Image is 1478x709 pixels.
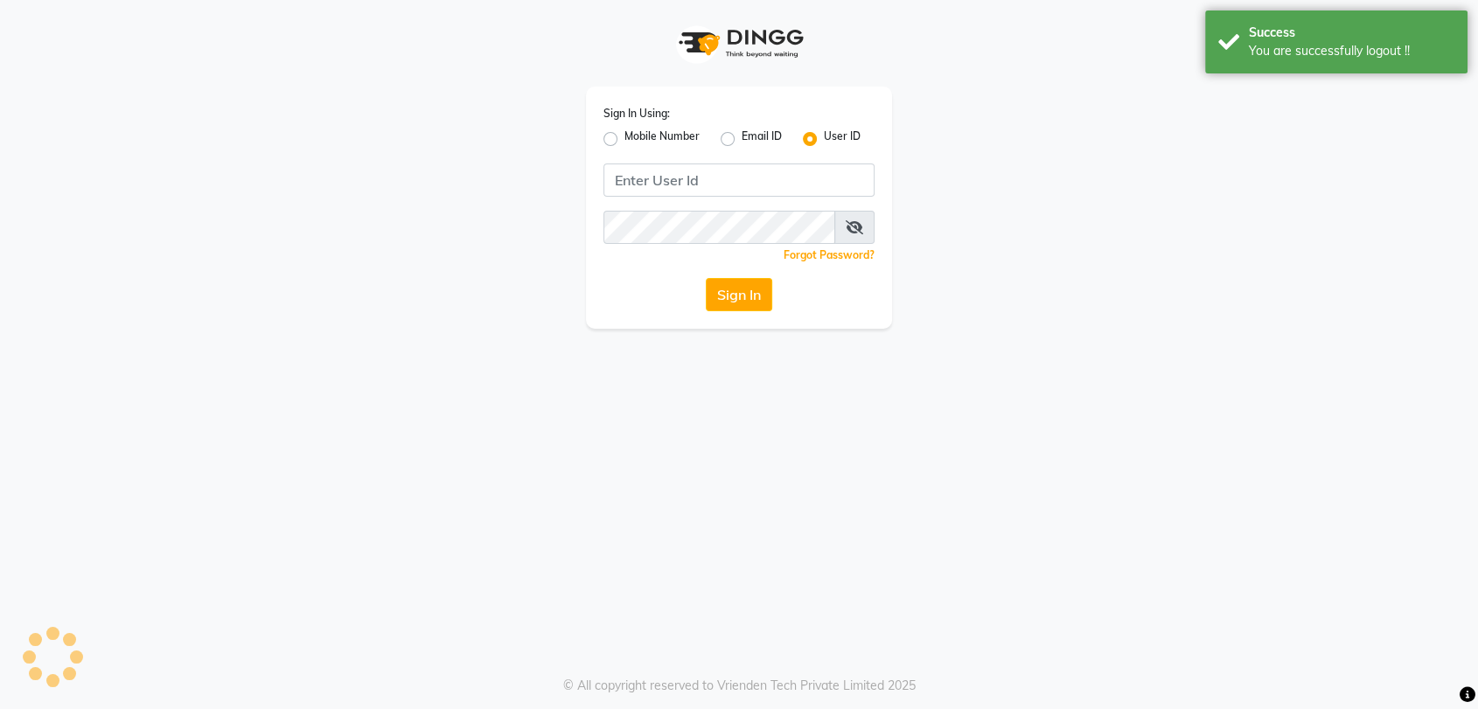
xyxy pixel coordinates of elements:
label: User ID [824,129,861,149]
div: Success [1249,24,1454,42]
label: Mobile Number [624,129,700,149]
label: Email ID [742,129,782,149]
label: Sign In Using: [603,106,670,122]
button: Sign In [706,278,772,311]
img: logo1.svg [669,17,809,69]
a: Forgot Password? [784,248,875,261]
input: Username [603,163,875,197]
div: You are successfully logout !! [1249,42,1454,60]
input: Username [603,211,835,244]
